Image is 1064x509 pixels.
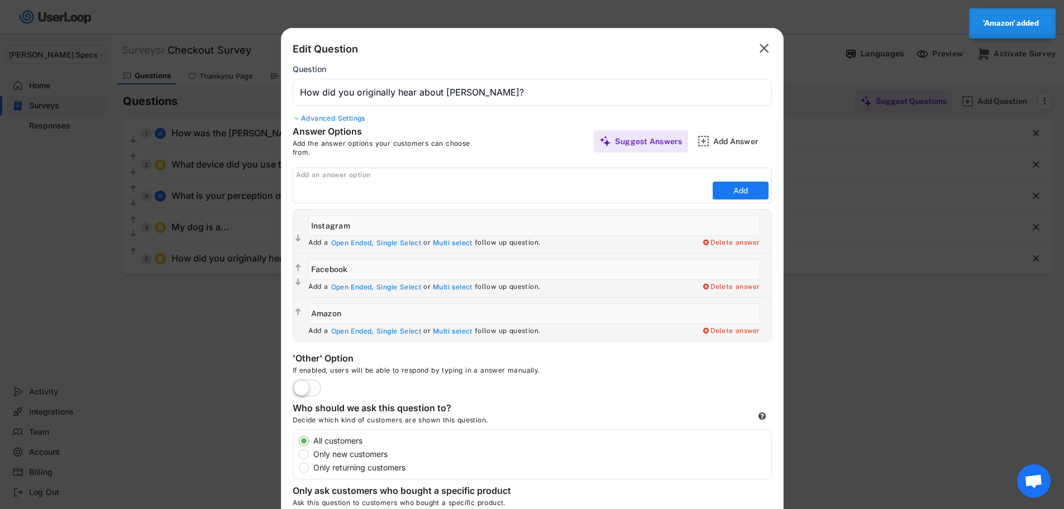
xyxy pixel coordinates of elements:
[293,126,460,139] div: Answer Options
[295,263,301,273] text: 
[293,263,303,274] button: 
[475,283,541,292] div: follow up question.
[475,327,541,336] div: follow up question.
[293,307,303,318] button: 
[308,239,328,248] div: Add a
[331,239,374,248] div: Open Ended,
[310,450,771,458] label: Only new customers
[433,283,473,292] div: Multi select
[293,353,516,366] div: 'Other' Option
[295,234,301,243] text: 
[293,64,326,74] div: Question
[310,437,771,445] label: All customers
[702,327,760,336] div: Delete answer
[331,327,374,336] div: Open Ended,
[433,327,473,336] div: Multi select
[293,402,516,416] div: Who should we ask this question to?
[702,239,760,248] div: Delete answer
[293,485,516,498] div: Only ask customers who bought a specific product
[293,366,628,379] div: If enabled, users will be able to respond by typing in a answer manually.
[376,239,421,248] div: Single Select
[293,139,488,156] div: Add the answer options your customers can choose from.
[756,40,772,58] button: 
[293,233,303,244] button: 
[308,283,328,292] div: Add a
[760,40,769,56] text: 
[293,42,358,56] div: Edit Question
[296,171,771,180] div: Add an answer option
[308,215,760,236] input: Instagram
[331,283,374,292] div: Open Ended,
[615,136,683,146] div: Suggest Answers
[293,416,572,429] div: Decide which kind of customers are shown this question.
[423,239,431,248] div: or
[713,136,769,146] div: Add Answer
[308,259,760,280] input: Facebook
[293,277,303,288] button: 
[698,135,709,147] img: AddMajor.svg
[295,307,301,317] text: 
[376,327,421,336] div: Single Select
[702,283,760,292] div: Delete answer
[423,283,431,292] div: or
[376,283,421,292] div: Single Select
[1017,464,1051,498] a: Open chat
[475,239,541,248] div: follow up question.
[293,114,772,123] div: Advanced Settings
[713,182,769,199] button: Add
[295,277,301,287] text: 
[433,239,473,248] div: Multi select
[423,327,431,336] div: or
[983,18,1039,27] strong: 'Amazon' added
[308,303,760,324] input: Amazon
[293,79,772,106] input: Type your question here...
[599,135,611,147] img: MagicMajor%20%28Purple%29.svg
[308,327,328,336] div: Add a
[310,464,771,472] label: Only returning customers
